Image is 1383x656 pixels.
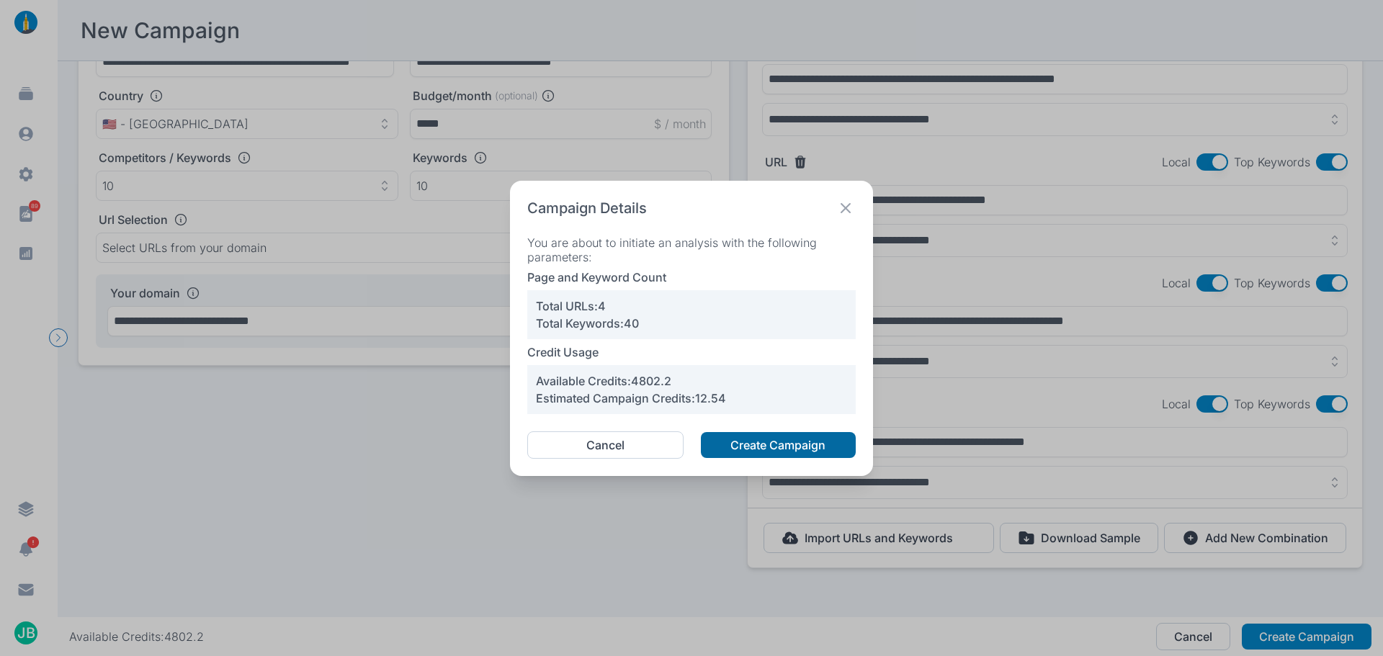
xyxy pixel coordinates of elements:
p: Estimated Campaign Credits: 12.54 [536,391,847,405]
p: You are about to initiate an analysis with the following parameters: [527,235,856,264]
p: Credit Usage [527,345,856,365]
p: Available Credits: 4802.2 [536,374,847,388]
p: Page and Keyword Count [527,270,856,290]
p: Total Keywords: 40 [536,316,847,331]
button: Cancel [527,431,684,459]
h2: Campaign Details [527,198,647,218]
p: Total URLs: 4 [536,299,847,313]
button: Create Campaign [701,432,856,458]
